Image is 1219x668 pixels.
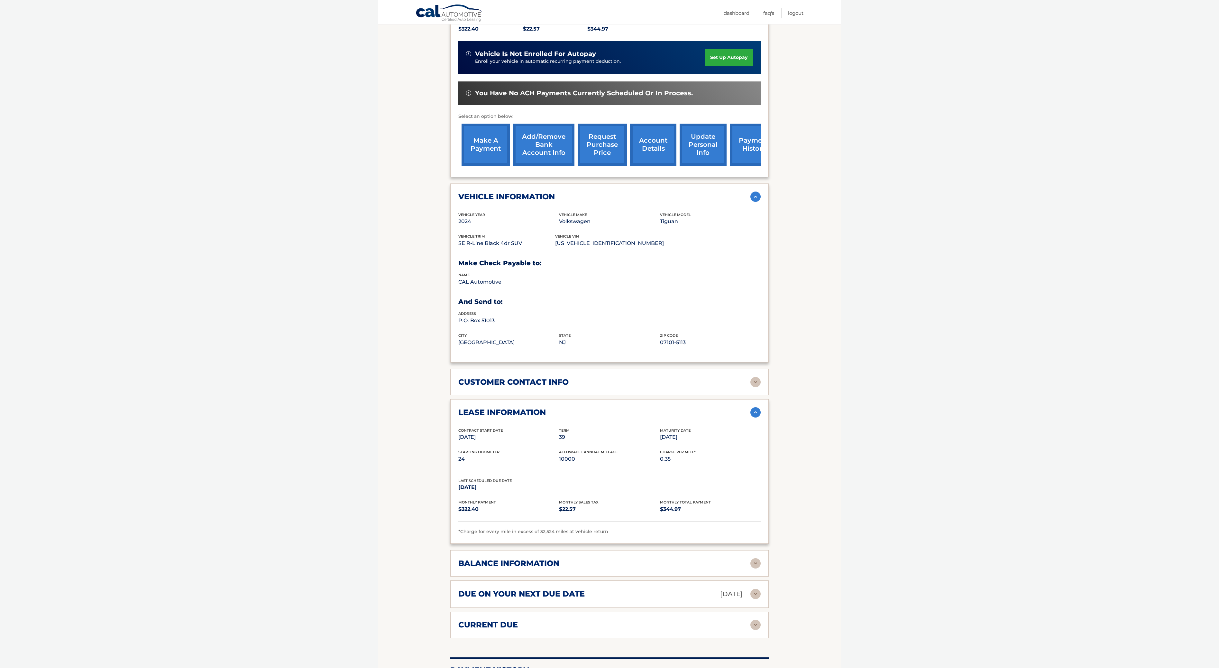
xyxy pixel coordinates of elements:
a: request purchase price [578,124,627,166]
span: Monthly Total Payment [660,500,711,504]
span: vehicle Year [458,212,485,217]
span: Contract Start Date [458,428,503,433]
img: alert-white.svg [466,90,471,96]
img: accordion-rest.svg [750,377,761,387]
p: Volkswagen [559,217,660,226]
span: *Charge for every mile in excess of 32,524 miles at vehicle return [458,529,608,534]
h3: Make Check Payable to: [458,259,761,267]
img: alert-white.svg [466,51,471,56]
a: payment history [730,124,778,166]
a: update personal info [680,124,727,166]
a: Add/Remove bank account info [513,124,574,166]
span: Term [559,428,570,433]
p: [GEOGRAPHIC_DATA] [458,338,559,347]
span: Monthly Sales Tax [559,500,599,504]
p: $344.97 [660,505,761,514]
p: CAL Automotive [458,278,559,287]
span: state [559,333,571,338]
span: zip code [660,333,678,338]
p: Tiguan [660,217,761,226]
p: Enroll your vehicle in automatic recurring payment deduction. [475,58,705,65]
p: [DATE] [660,433,761,442]
span: Monthly Payment [458,500,496,504]
p: $22.57 [559,505,660,514]
h2: due on your next due date [458,589,585,599]
p: Select an option below: [458,113,761,120]
h3: And Send to: [458,298,761,306]
span: address [458,311,476,316]
h2: vehicle information [458,192,555,202]
a: make a payment [462,124,510,166]
h2: customer contact info [458,377,569,387]
p: $22.57 [523,24,588,33]
img: accordion-rest.svg [750,620,761,630]
span: vehicle vin [555,234,579,239]
a: Dashboard [724,8,749,18]
h2: lease information [458,408,546,417]
span: Maturity Date [660,428,691,433]
span: vehicle trim [458,234,485,239]
p: 0.35 [660,455,761,464]
span: You have no ACH payments currently scheduled or in process. [475,89,693,97]
p: $344.97 [587,24,652,33]
img: accordion-active.svg [750,407,761,418]
a: account details [630,124,676,166]
p: [DATE] [458,483,559,492]
span: Starting Odometer [458,450,500,454]
a: Logout [788,8,803,18]
span: Last Scheduled Due Date [458,478,512,483]
h2: balance information [458,559,559,568]
img: accordion-rest.svg [750,589,761,599]
p: [US_VEHICLE_IDENTIFICATION_NUMBER] [555,239,664,248]
a: Cal Automotive [416,4,483,23]
span: vehicle is not enrolled for autopay [475,50,596,58]
p: 39 [559,433,660,442]
p: [DATE] [720,588,743,600]
p: 24 [458,455,559,464]
p: [DATE] [458,433,559,442]
p: 10000 [559,455,660,464]
img: accordion-rest.svg [750,558,761,569]
span: name [458,273,470,277]
a: FAQ's [763,8,774,18]
p: P.O. Box 51013 [458,316,559,325]
span: vehicle make [559,212,587,217]
img: accordion-active.svg [750,192,761,202]
a: set up autopay [705,49,753,66]
span: city [458,333,467,338]
p: $322.40 [458,24,523,33]
p: 07101-5113 [660,338,761,347]
p: 2024 [458,217,559,226]
p: NJ [559,338,660,347]
p: $322.40 [458,505,559,514]
span: vehicle model [660,212,691,217]
p: SE R-Line Black 4dr SUV [458,239,555,248]
span: Charge Per Mile* [660,450,696,454]
h2: current due [458,620,518,630]
span: Allowable Annual Mileage [559,450,618,454]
